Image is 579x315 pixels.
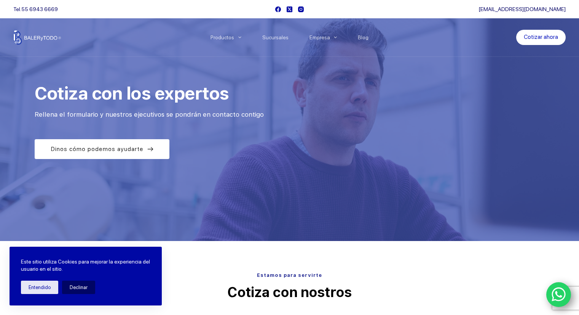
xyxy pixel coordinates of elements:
[29,283,550,302] p: Cotiza con nostros
[275,6,281,12] a: Facebook
[21,258,150,273] p: Este sitio utiliza Cookies para mejorar la experiencia del usuario en el sitio.
[200,18,379,56] nav: Menu Principal
[35,111,264,118] span: Rellena el formulario y nuestros ejecutivos se pondrán en contacto contigo
[479,6,566,12] a: [EMAIL_ADDRESS][DOMAIN_NAME]
[51,145,144,154] span: Dinos cómo podemos ayudarte
[546,282,571,307] a: WhatsApp
[257,272,322,278] span: Estamos para servirte
[516,30,566,45] a: Cotizar ahora
[21,281,58,294] button: Entendido
[35,83,229,104] span: Cotiza con los expertos
[298,6,304,12] a: Instagram
[21,6,58,12] a: 55 6943 6669
[13,6,58,12] span: Tel.
[13,30,61,45] img: Balerytodo
[35,139,169,159] a: Dinos cómo podemos ayudarte
[287,6,292,12] a: X (Twitter)
[62,281,95,294] button: Declinar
